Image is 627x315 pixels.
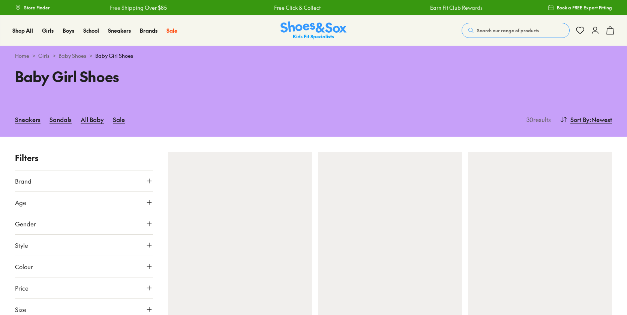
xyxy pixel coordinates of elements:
a: Shoes & Sox [280,21,346,40]
a: Baby Shoes [58,52,86,60]
span: Brand [15,176,31,185]
span: Age [15,198,26,207]
button: Brand [15,170,153,191]
a: School [83,27,99,35]
button: Gender [15,213,153,234]
span: School [83,27,99,34]
a: Girls [42,27,54,35]
span: : Newest [589,115,612,124]
span: Shop All [12,27,33,34]
a: Boys [63,27,74,35]
a: Sneakers [108,27,131,35]
button: Style [15,235,153,256]
span: Size [15,305,26,314]
span: Book a FREE Expert Fitting [557,4,612,11]
a: Brands [140,27,157,35]
span: Price [15,283,28,292]
h1: Baby Girl Shoes [15,66,304,87]
img: SNS_Logo_Responsive.svg [280,21,346,40]
a: Sale [166,27,177,35]
a: Sandals [49,111,72,128]
div: > > > [15,52,612,60]
button: Sort By:Newest [560,111,612,128]
a: Sale [113,111,125,128]
span: Sort By [570,115,589,124]
a: Girls [38,52,49,60]
span: Baby Girl Shoes [95,52,133,60]
a: All Baby [81,111,104,128]
button: Colour [15,256,153,277]
a: Book a FREE Expert Fitting [548,1,612,14]
span: Boys [63,27,74,34]
a: Shop All [12,27,33,35]
p: Filters [15,152,153,164]
a: Free Shipping Over $85 [109,4,166,12]
button: Search our range of products [462,23,570,38]
span: Gender [15,219,36,228]
a: Home [15,52,29,60]
button: Age [15,192,153,213]
span: Sneakers [108,27,131,34]
span: Colour [15,262,33,271]
a: Sneakers [15,111,40,128]
span: Brands [140,27,157,34]
button: Price [15,277,153,298]
a: Earn Fit Club Rewards [430,4,482,12]
span: Store Finder [24,4,50,11]
a: Free Click & Collect [274,4,320,12]
span: Sale [166,27,177,34]
span: Search our range of products [477,27,539,34]
span: Girls [42,27,54,34]
p: 30 results [523,115,551,124]
a: Store Finder [15,1,50,14]
span: Style [15,241,28,250]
